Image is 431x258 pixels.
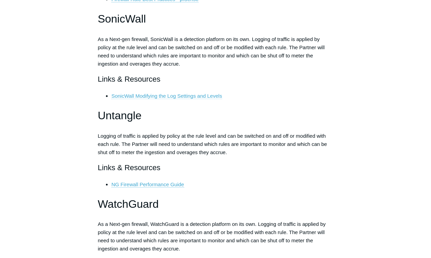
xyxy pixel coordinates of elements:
h1: SonicWall [98,10,333,28]
a: NG Firewall Performance Guide [111,181,184,188]
h2: Links & Resources [98,162,333,174]
h1: WatchGuard [98,195,333,213]
p: Logging of traffic is applied by policy at the rule level and can be switched on and off or modif... [98,132,333,157]
a: SonicWall Modifying the Log Settings and Levels [111,93,222,99]
h1: Untangle [98,107,333,124]
h2: Links & Resources [98,73,333,85]
p: As a Next-gen firewall, WatchGuard is a detection platform on its own. Logging of traffic is appl... [98,220,333,253]
p: As a Next-gen firewall, SonicWall is a detection platform on its own. Logging of traffic is appli... [98,35,333,68]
